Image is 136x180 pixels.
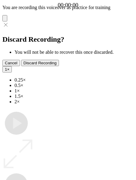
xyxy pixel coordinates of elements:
li: 2× [15,99,134,104]
li: You will not be able to recover this once discarded. [15,50,134,55]
li: 1× [15,88,134,94]
a: 00:00:00 [58,2,78,8]
p: You are recording this voiceover as practice for training [2,5,134,10]
li: 1.5× [15,94,134,99]
button: 1× [2,66,12,72]
li: 0.5× [15,83,134,88]
span: 1 [5,67,7,72]
h2: Discard Recording? [2,35,134,43]
button: Cancel [2,60,20,66]
li: 0.25× [15,77,134,83]
button: Discard Recording [21,60,59,66]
